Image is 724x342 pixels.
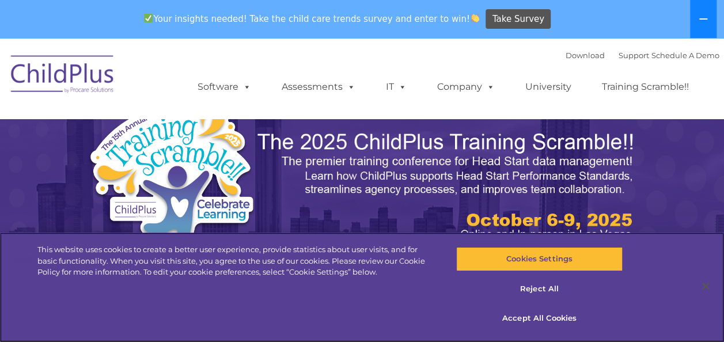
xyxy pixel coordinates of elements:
span: Last name [160,76,195,85]
a: Assessments [270,75,367,98]
font: | [566,51,719,60]
a: Support [619,51,649,60]
a: Take Survey [486,9,551,29]
button: Accept All Cookies [456,306,623,330]
span: Phone number [160,123,209,132]
button: Close [693,273,718,299]
div: This website uses cookies to create a better user experience, provide statistics about user visit... [37,244,434,278]
a: Software [186,75,263,98]
img: ✅ [144,14,153,22]
a: Training Scramble!! [590,75,700,98]
a: Company [426,75,506,98]
span: Your insights needed! Take the child care trends survey and enter to win! [139,7,484,30]
button: Cookies Settings [456,247,623,271]
a: Schedule A Demo [651,51,719,60]
img: ChildPlus by Procare Solutions [5,47,120,105]
a: University [514,75,583,98]
a: Download [566,51,605,60]
a: IT [374,75,418,98]
button: Reject All [456,277,623,301]
span: Take Survey [492,9,544,29]
img: 👏 [471,14,479,22]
